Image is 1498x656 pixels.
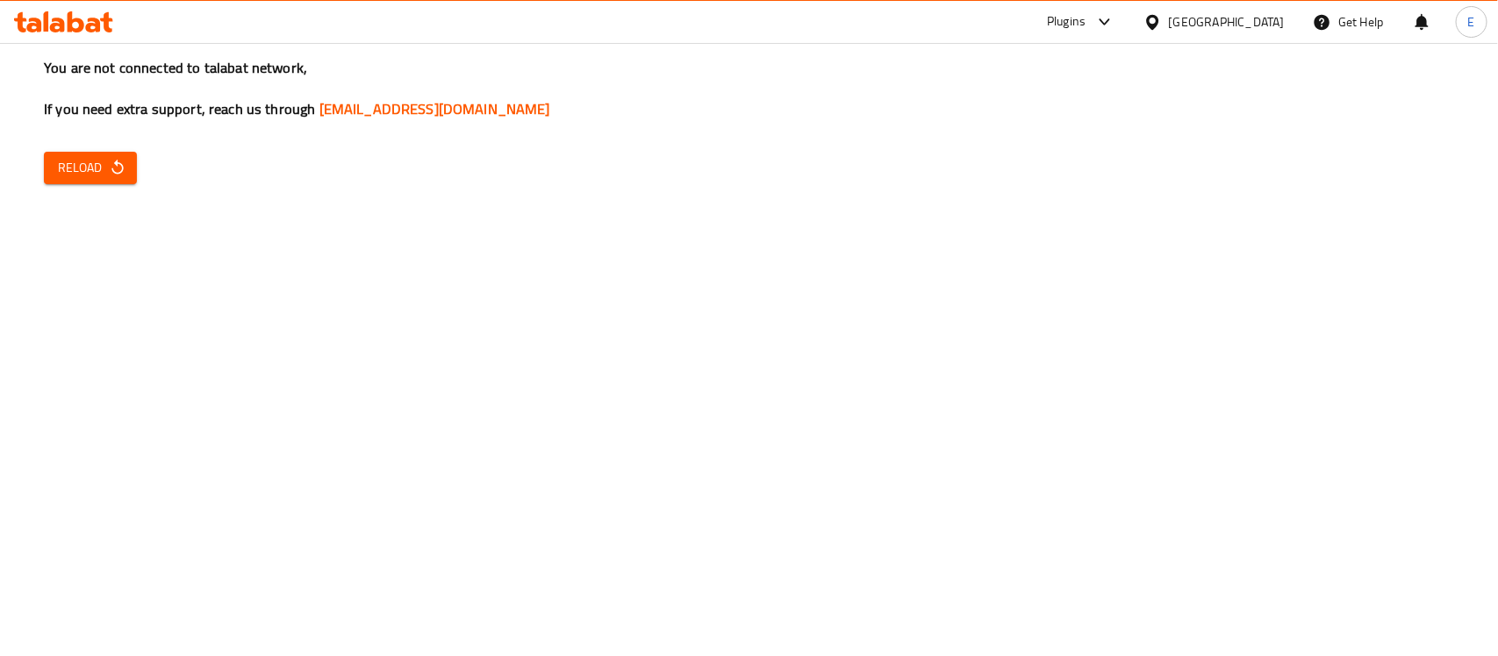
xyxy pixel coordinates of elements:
[44,152,137,184] button: Reload
[58,157,123,179] span: Reload
[1047,11,1086,32] div: Plugins
[1169,12,1285,32] div: [GEOGRAPHIC_DATA]
[1468,12,1475,32] span: E
[44,58,1454,119] h3: You are not connected to talabat network, If you need extra support, reach us through
[319,96,550,122] a: [EMAIL_ADDRESS][DOMAIN_NAME]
